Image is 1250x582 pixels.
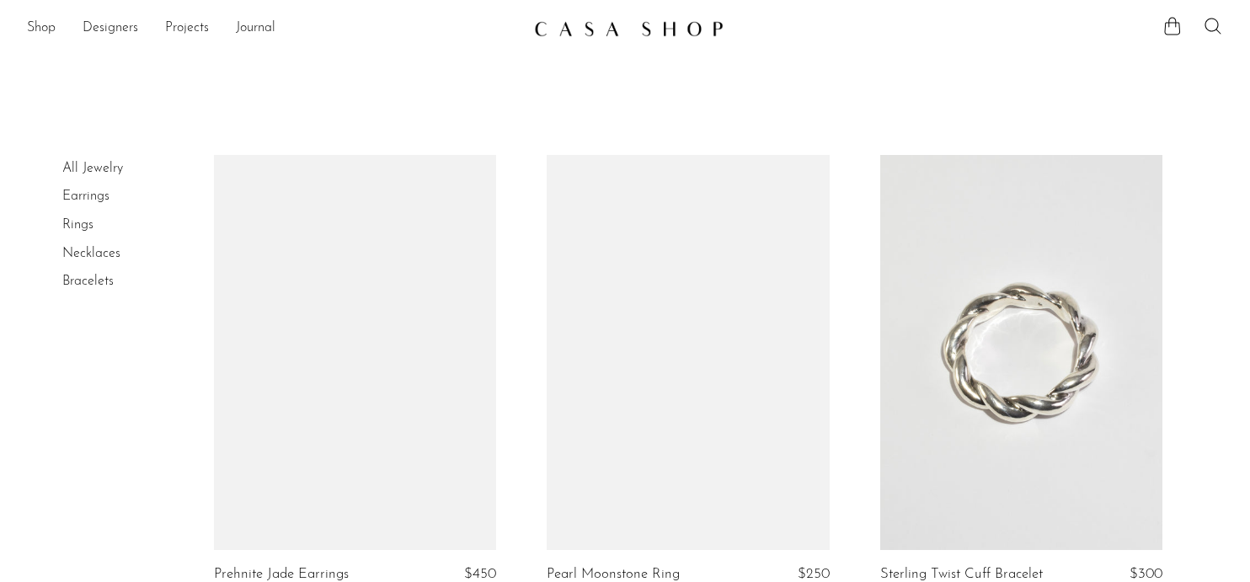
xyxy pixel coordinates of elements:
[62,190,110,203] a: Earrings
[880,567,1043,582] a: Sterling Twist Cuff Bracelet
[464,567,496,581] span: $450
[165,18,209,40] a: Projects
[214,567,349,582] a: Prehnite Jade Earrings
[62,247,120,260] a: Necklaces
[27,18,56,40] a: Shop
[236,18,275,40] a: Journal
[62,218,93,232] a: Rings
[547,567,680,582] a: Pearl Moonstone Ring
[62,275,114,288] a: Bracelets
[798,567,830,581] span: $250
[27,14,521,43] ul: NEW HEADER MENU
[62,162,123,175] a: All Jewelry
[27,14,521,43] nav: Desktop navigation
[83,18,138,40] a: Designers
[1130,567,1162,581] span: $300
